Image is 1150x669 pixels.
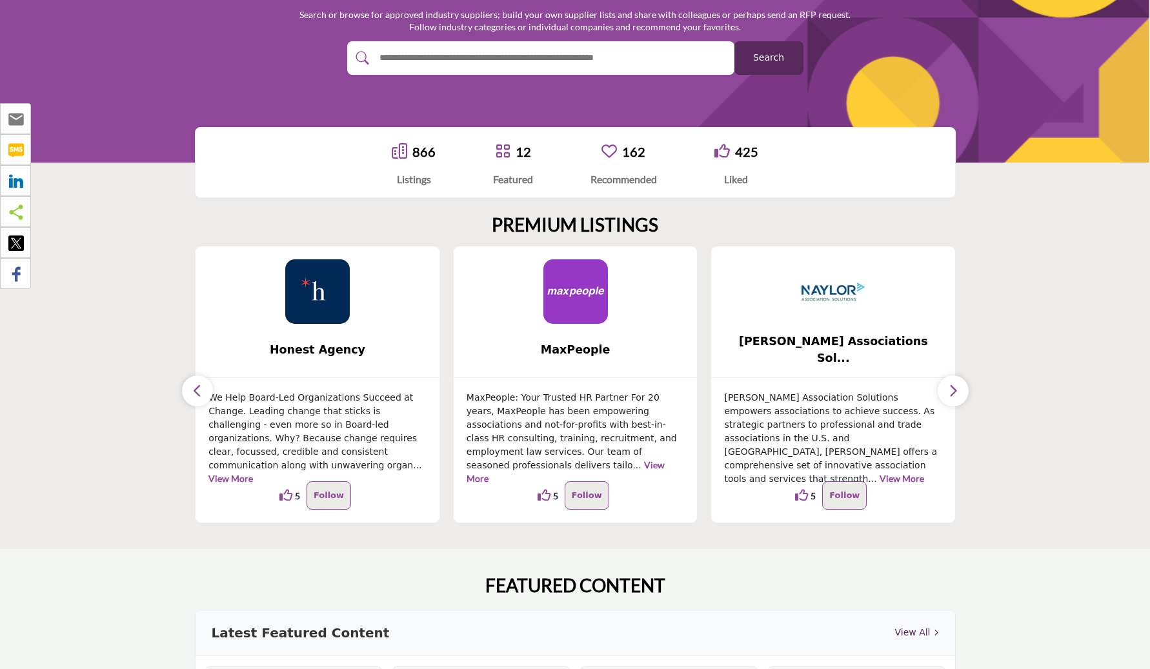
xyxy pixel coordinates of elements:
[829,488,860,503] p: Follow
[880,473,924,484] a: View More
[601,143,617,161] a: Go to Recommended
[811,489,816,503] span: 5
[285,259,350,324] img: Honest Agency
[473,341,678,358] span: MaxPeople
[714,172,758,187] div: Liked
[516,144,531,159] a: 12
[731,333,936,367] b: Naylor Associations Solutions
[485,575,665,597] h2: FEATURED CONTENT
[543,259,608,324] img: MaxPeople
[590,172,657,187] div: Recommended
[753,51,784,65] span: Search
[495,143,510,161] a: Go to Featured
[735,144,758,159] a: 425
[868,474,876,484] span: ...
[412,144,436,159] a: 866
[473,333,678,367] b: MaxPeople
[822,481,867,510] button: Follow
[714,143,730,159] i: Go to Liked
[295,489,300,503] span: 5
[553,489,558,503] span: 5
[724,391,942,486] p: [PERSON_NAME] Association Solutions empowers associations to achieve success. As strategic partne...
[413,460,421,470] span: ...
[314,488,344,503] p: Follow
[572,488,602,503] p: Follow
[454,333,698,367] a: MaxPeople
[212,623,390,643] h3: Latest Featured Content
[734,41,803,75] button: Search
[208,391,427,486] p: We Help Board-Led Organizations Succeed at Change. Leading change that sticks is challenging - ev...
[467,459,665,484] a: View More
[392,172,436,187] div: Listings
[711,333,955,367] a: [PERSON_NAME] Associations Sol...
[731,333,936,367] span: [PERSON_NAME] Associations Sol...
[208,473,253,484] a: View More
[196,333,439,367] a: Honest Agency
[215,333,420,367] b: Honest Agency
[894,626,938,639] a: View All
[467,391,685,486] p: MaxPeople: Your Trusted HR Partner For 20 years, MaxPeople has been empowering associations and n...
[493,172,533,187] div: Featured
[565,481,609,510] button: Follow
[622,144,645,159] a: 162
[299,8,851,34] p: Search or browse for approved industry suppliers; build your own supplier lists and share with co...
[215,341,420,358] span: Honest Agency
[492,214,658,236] h2: PREMIUM LISTINGS
[801,259,865,324] img: Naylor Associations Solutions
[632,460,641,470] span: ...
[307,481,351,510] button: Follow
